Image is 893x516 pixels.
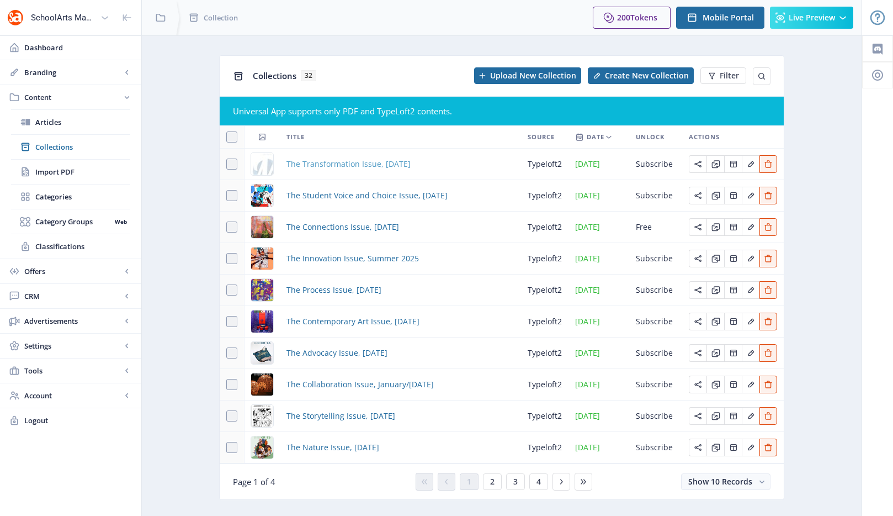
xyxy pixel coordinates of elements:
[31,6,96,30] div: SchoolArts Magazine
[286,130,305,144] span: Title
[467,477,471,486] span: 1
[513,477,518,486] span: 3
[759,441,777,452] a: Edit page
[629,432,682,464] td: Subscribe
[286,409,395,423] span: The Storytelling Issue, [DATE]
[521,369,568,401] td: typeloft2
[742,158,759,169] a: Edit page
[219,55,784,500] app-collection-view: Collections
[286,157,411,171] span: The Transformation Issue, [DATE]
[568,243,629,275] td: [DATE]
[11,185,130,209] a: Categories
[703,13,754,22] span: Mobile Portal
[11,135,130,159] a: Collections
[629,149,682,180] td: Subscribe
[286,189,448,202] a: The Student Voice and Choice Issue, [DATE]
[251,405,273,427] img: 25e7b029-8912-40f9-bdfa-ba5e0f209b25.png
[11,209,130,234] a: Category GroupsWeb
[706,410,724,420] a: Edit page
[204,12,238,23] span: Collection
[706,189,724,200] a: Edit page
[568,306,629,338] td: [DATE]
[301,70,316,81] span: 32
[706,378,724,389] a: Edit page
[528,130,555,144] span: Source
[587,130,604,144] span: Date
[568,180,629,212] td: [DATE]
[724,315,742,326] a: Edit page
[568,401,629,432] td: [DATE]
[521,180,568,212] td: typeloft2
[286,220,399,234] a: The Connections Issue, [DATE]
[689,441,706,452] a: Edit page
[251,185,273,207] img: 747699b0-7c6b-4e62-84a7-c61ccaa2d4d3.png
[759,221,777,231] a: Edit page
[742,410,759,420] a: Edit page
[521,338,568,369] td: typeloft2
[759,252,777,263] a: Edit page
[286,315,419,328] a: The Contemporary Art Issue, [DATE]
[629,369,682,401] td: Subscribe
[700,67,746,84] button: Filter
[742,221,759,231] a: Edit page
[233,106,770,117] div: Universal App supports only PDF and TypeLoft2 contents.
[286,283,381,297] span: The Process Issue, [DATE]
[724,252,742,263] a: Edit page
[251,153,273,175] img: cover.jpg
[742,189,759,200] a: Edit page
[11,234,130,259] a: Classifications
[536,477,541,486] span: 4
[706,315,724,326] a: Edit page
[789,13,835,22] span: Live Preview
[521,275,568,306] td: typeloft2
[706,158,724,169] a: Edit page
[521,149,568,180] td: typeloft2
[629,401,682,432] td: Subscribe
[11,160,130,184] a: Import PDF
[629,243,682,275] td: Subscribe
[251,373,273,396] img: 9211a670-13fb-492a-930b-e4eb21ad28b3.png
[24,340,121,351] span: Settings
[568,338,629,369] td: [DATE]
[35,117,130,128] span: Articles
[724,221,742,231] a: Edit page
[35,216,111,227] span: Category Groups
[742,284,759,294] a: Edit page
[629,275,682,306] td: Subscribe
[35,241,130,252] span: Classifications
[286,441,379,454] a: The Nature Issue, [DATE]
[286,378,434,391] a: The Collaboration Issue, January/[DATE]
[460,473,479,490] button: 1
[24,266,121,277] span: Offers
[593,7,671,29] button: 200Tokens
[35,141,130,152] span: Collections
[24,42,132,53] span: Dashboard
[629,306,682,338] td: Subscribe
[689,252,706,263] a: Edit page
[506,473,525,490] button: 3
[706,441,724,452] a: Edit page
[689,315,706,326] a: Edit page
[490,477,495,486] span: 2
[251,436,273,459] img: 784aec82-15c6-4f83-95ee-af48e2a7852c.png
[11,110,130,134] a: Articles
[529,473,548,490] button: 4
[724,410,742,420] a: Edit page
[286,346,387,360] a: The Advocacy Issue, [DATE]
[759,378,777,389] a: Edit page
[233,476,275,487] span: Page 1 of 4
[568,432,629,464] td: [DATE]
[742,378,759,389] a: Edit page
[251,342,273,364] img: a4271694-0c87-4a09-9142-d883a85e28a1.png
[24,415,132,426] span: Logout
[742,441,759,452] a: Edit page
[521,306,568,338] td: typeloft2
[24,291,121,302] span: CRM
[759,284,777,294] a: Edit page
[681,473,770,490] button: Show 10 Records
[724,189,742,200] a: Edit page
